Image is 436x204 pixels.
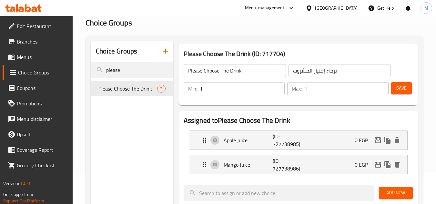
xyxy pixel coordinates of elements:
[96,46,137,56] h2: Choice Groups
[391,82,412,94] button: Save
[86,15,132,30] span: Choice Groups
[424,5,428,12] span: M
[3,34,73,49] a: Branches
[184,49,413,59] h3: Please Choose The Drink (ID: 717704)
[3,127,73,142] a: Upsell
[20,179,30,188] span: 1.0.0
[273,132,306,148] p: (ID: 727738985)
[3,158,73,173] a: Grocery Checklist
[17,100,68,107] span: Promotions
[184,185,374,201] input: search
[17,53,68,61] span: Menus
[379,187,413,199] button: Add New
[3,142,73,158] a: Coverage Report
[17,115,68,123] span: Menu disclaimer
[292,85,302,92] p: Max:
[157,86,165,92] span: 2
[3,49,73,65] a: Menus
[384,189,408,197] span: Add New
[3,96,73,111] a: Promotions
[373,135,383,145] button: edit
[392,160,402,170] button: delete
[91,62,173,78] input: search
[17,161,68,169] span: Grocery Checklist
[245,4,285,12] div: Menu-management
[184,128,413,152] li: Expand
[3,190,33,199] span: Get support on:
[189,131,407,150] div: Expand
[98,85,157,92] span: Please Choose The Drink
[17,38,68,45] span: Branches
[18,69,68,76] span: Choice Groups
[383,135,392,145] button: duplicate
[17,22,68,30] span: Edit Restaurant
[3,18,73,34] a: Edit Restaurant
[396,84,407,92] span: Save
[373,160,383,170] button: edit
[17,131,68,138] span: Upsell
[17,146,68,154] span: Coverage Report
[3,179,19,188] span: Version:
[188,85,197,92] p: Min:
[224,161,273,169] p: Mango Juice
[355,161,373,169] p: 0 EGP
[383,160,392,170] button: duplicate
[273,157,306,172] p: (ID: 727738986)
[91,81,173,96] div: Please Choose The Drink2
[3,80,73,96] a: Coupons
[189,155,407,174] div: Expand
[392,135,402,145] button: delete
[3,111,73,127] a: Menu disclaimer
[355,136,373,144] p: 0 EGP
[315,5,358,12] div: [GEOGRAPHIC_DATA]
[224,136,273,144] p: Apple Juice
[184,152,413,177] li: Expand
[3,65,73,80] a: Choice Groups
[184,116,413,125] h2: Assigned to Please Choose The Drink
[17,84,68,92] span: Coupons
